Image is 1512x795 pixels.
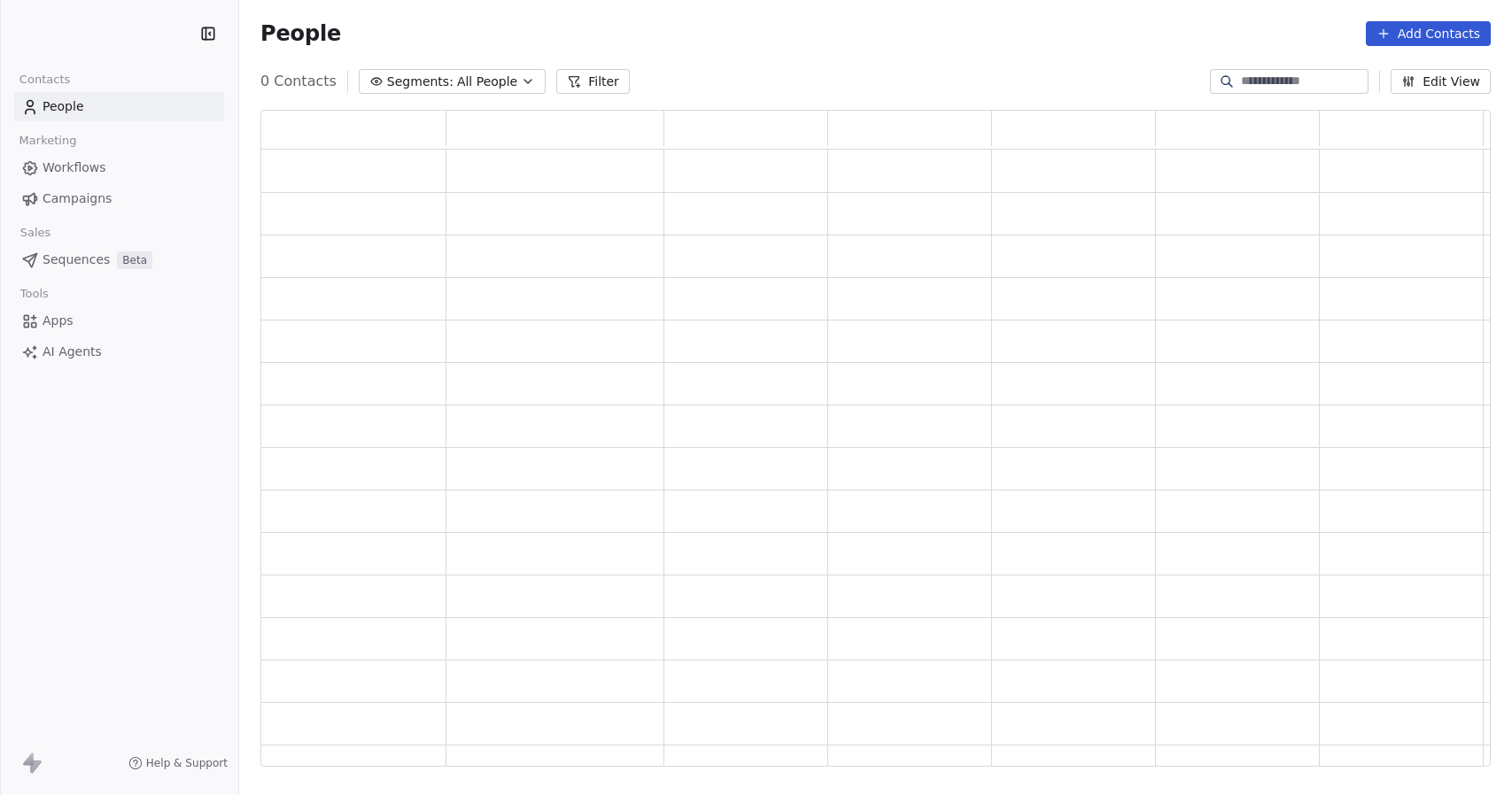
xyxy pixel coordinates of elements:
[12,281,56,307] span: Tools
[43,158,106,177] span: Workflows
[43,189,112,208] span: Campaigns
[43,312,74,330] span: Apps
[387,73,454,91] span: Segments:
[43,97,84,116] span: People
[117,251,152,269] span: Beta
[128,756,228,770] a: Help & Support
[146,756,228,770] span: Help & Support
[12,66,78,93] span: Contacts
[14,337,224,367] a: AI Agents
[14,245,224,274] a: SequencesBeta
[14,184,224,213] a: Campaigns
[260,20,341,47] span: People
[12,220,58,246] span: Sales
[1391,69,1491,94] button: Edit View
[457,73,517,91] span: All People
[260,71,337,92] span: 0 Contacts
[14,306,224,336] a: Apps
[43,343,102,361] span: AI Agents
[1366,21,1491,46] button: Add Contacts
[12,127,84,154] span: Marketing
[556,69,630,94] button: Filter
[14,153,224,182] a: Workflows
[14,92,224,121] a: People
[43,251,110,269] span: Sequences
